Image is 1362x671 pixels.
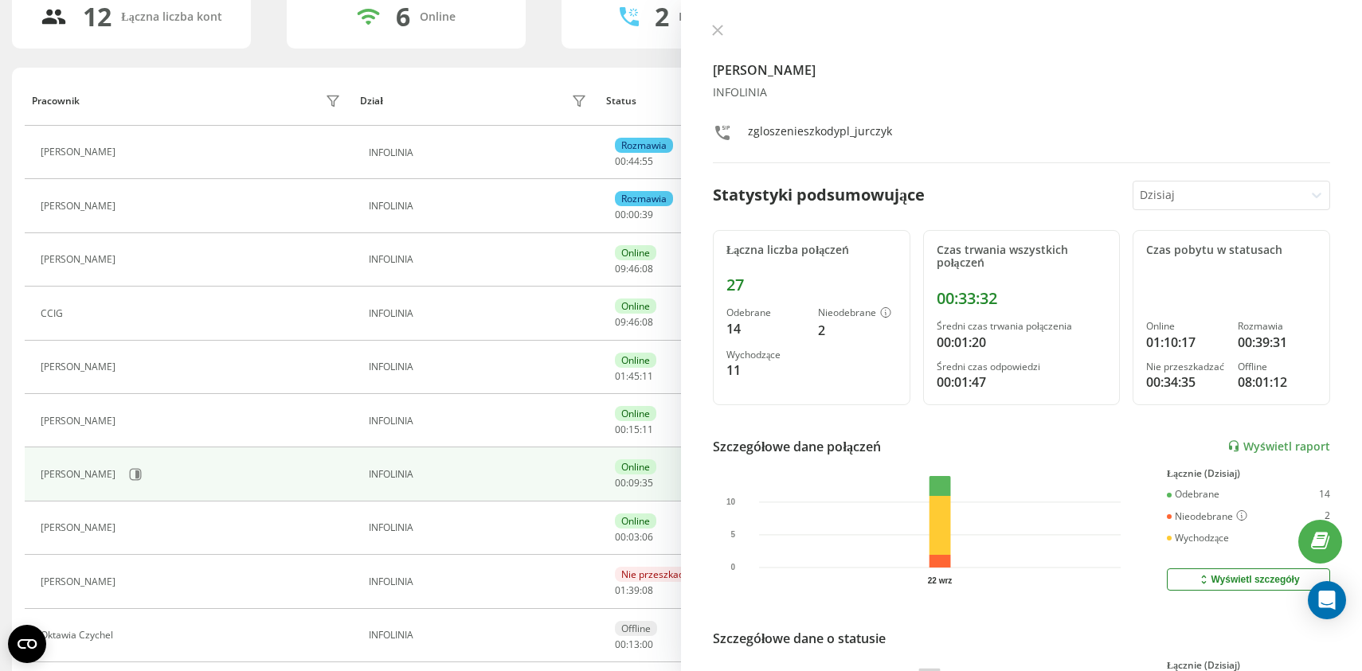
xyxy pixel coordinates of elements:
div: Rozmawiają [679,10,742,24]
div: Dział [360,96,382,107]
div: Rozmawia [615,138,673,153]
div: Online [615,298,656,314]
div: 00:01:47 [937,373,1107,392]
div: 14 [1319,489,1330,500]
text: 5 [731,530,736,539]
text: 22 wrz [928,576,953,585]
div: Wyświetl szczegóły [1197,573,1299,586]
div: Łącznie (Dzisiaj) [1167,468,1330,479]
div: INFOLINIA [369,415,590,427]
div: INFOLINIA [369,630,590,641]
span: 03 [628,530,640,544]
span: 44 [628,154,640,168]
span: 00 [615,476,626,490]
span: 46 [628,315,640,329]
button: Wyświetl szczegóły [1167,568,1330,591]
div: 6 [396,2,410,32]
div: 2 [1325,510,1330,523]
div: Nieodebrane [818,307,897,320]
span: 11 [642,423,653,436]
div: Szczegółowe dane o statusie [713,629,886,648]
span: 55 [642,154,653,168]
span: 06 [642,530,653,544]
span: 39 [628,583,640,597]
h4: [PERSON_NAME] [713,60,1330,80]
div: Nie przeszkadzać [1146,361,1225,373]
span: 35 [642,476,653,490]
div: : : [615,585,653,596]
div: INFOLINIA [369,361,590,373]
span: 00 [628,208,640,221]
div: Online [615,513,656,529]
div: Średni czas trwania połączenia [937,321,1107,332]
div: : : [615,532,653,543]
div: Odebrane [726,307,805,318]
span: 01 [615,583,626,597]
div: INFOLINIA [369,308,590,319]
div: Odebrane [1167,489,1219,500]
div: 11 [726,361,805,380]
div: [PERSON_NAME] [41,522,119,533]
div: 2 [818,321,897,340]
div: Łączna liczba kont [121,10,221,24]
div: : : [615,263,653,275]
div: 00:34:35 [1146,373,1225,392]
div: Online [1146,321,1225,332]
div: : : [615,156,653,167]
div: Open Intercom Messenger [1308,581,1346,619]
span: 00 [615,208,626,221]
span: 08 [642,315,653,329]
div: INFOLINIA [713,86,1330,99]
div: Online [615,406,656,421]
div: Statystyki podsumowujące [713,183,925,207]
div: Online [615,245,656,260]
div: Status [606,96,636,107]
a: Wyświetl raport [1227,439,1330,453]
div: : : [615,639,653,650]
div: INFOLINIA [369,522,590,533]
div: : : [615,371,653,382]
span: 00 [615,154,626,168]
text: 0 [731,563,736,572]
span: 08 [642,583,653,597]
div: Łącznie (Dzisiaj) [1167,660,1330,671]
span: 00 [615,638,626,651]
div: zgloszenieszkodypl_jurczyk [748,123,892,146]
div: : : [615,424,653,435]
div: [PERSON_NAME] [41,415,119,427]
div: [PERSON_NAME] [41,576,119,587]
div: INFOLINIA [369,147,590,158]
div: Offline [1238,361,1317,373]
div: [PERSON_NAME] [41,469,119,480]
div: 00:01:20 [937,333,1107,352]
div: CCIG [41,308,67,319]
div: Wychodzące [1167,533,1229,544]
button: Open CMP widget [8,625,46,663]
div: 08:01:12 [1238,373,1317,392]
div: : : [615,478,653,489]
div: Czas trwania wszystkich połączeń [937,244,1107,271]
div: 27 [726,275,897,295]
div: Online [615,353,656,368]
div: Rozmawia [1238,321,1317,332]
span: 00 [642,638,653,651]
div: Oktawia Czychel [41,630,117,641]
span: 08 [642,262,653,275]
div: Łączna liczba połączeń [726,244,897,257]
div: : : [615,317,653,328]
div: 00:33:32 [937,289,1107,308]
span: 11 [642,369,653,383]
div: [PERSON_NAME] [41,361,119,373]
div: Nieodebrane [1167,510,1247,523]
span: 46 [628,262,640,275]
text: 10 [726,497,736,506]
div: INFOLINIA [369,469,590,480]
span: 39 [642,208,653,221]
div: 12 [83,2,112,32]
span: 00 [615,423,626,436]
div: Wychodzące [726,349,805,361]
span: 09 [615,315,626,329]
span: 09 [615,262,626,275]
div: Online [615,459,656,474]
span: 45 [628,369,640,383]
